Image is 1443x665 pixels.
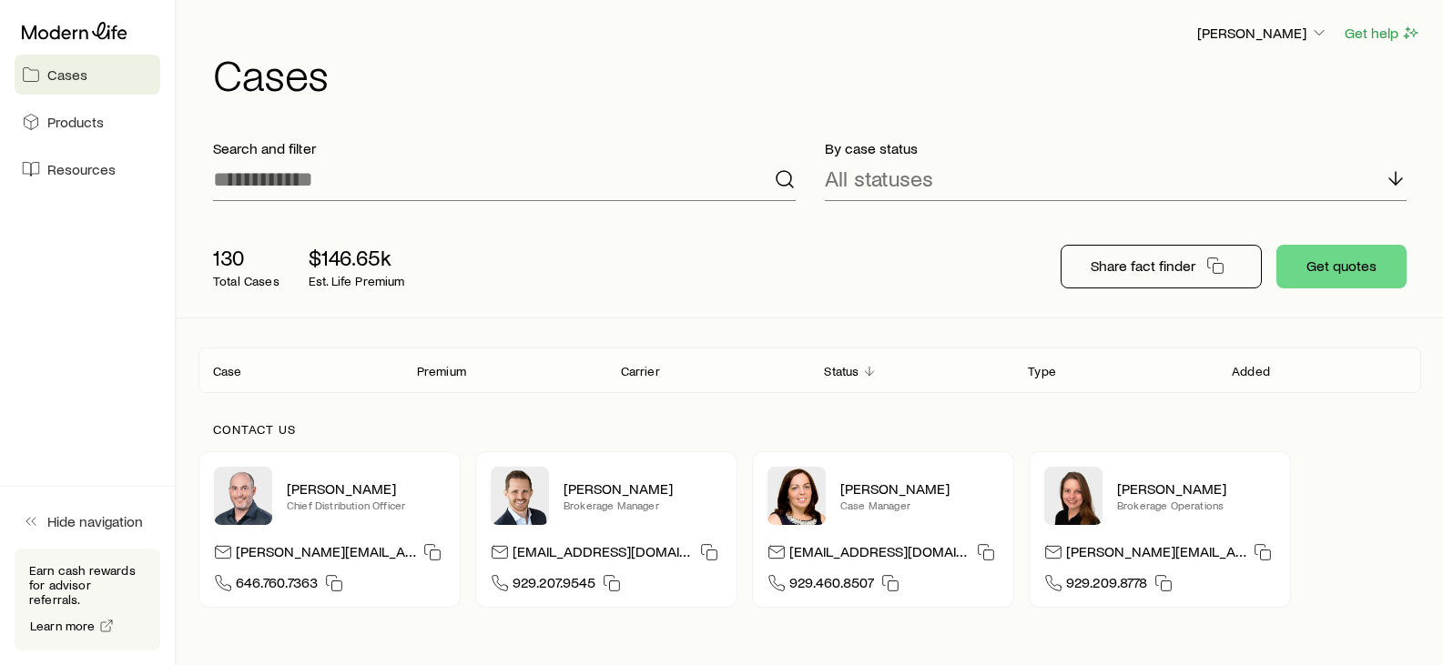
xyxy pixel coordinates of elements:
p: Brokerage Manager [564,498,722,512]
button: Hide navigation [15,501,160,541]
p: Premium [417,364,466,378]
p: Contact us [213,422,1407,437]
span: Cases [47,65,87,84]
span: 646.760.7363 [236,573,318,598]
span: Learn more [30,620,96,632]
a: Cases [15,55,160,95]
h1: Cases [213,52,1421,96]
p: Share fact finder [1091,257,1195,275]
p: By case status [825,139,1407,157]
p: Case Manager [840,498,999,512]
div: Client cases [198,348,1421,393]
p: Brokerage Operations [1117,498,1275,512]
p: [EMAIL_ADDRESS][DOMAIN_NAME] [789,542,970,567]
a: Resources [15,149,160,189]
span: 929.460.8507 [789,573,874,598]
img: Heather McKee [767,467,826,525]
p: [PERSON_NAME] [564,479,722,498]
div: Earn cash rewards for advisor referrals.Learn more [15,549,160,650]
p: [PERSON_NAME][EMAIL_ADDRESS][DOMAIN_NAME] [236,542,416,567]
button: Get quotes [1276,245,1407,288]
span: 929.207.9545 [513,573,595,598]
p: Total Cases [213,274,279,288]
p: [PERSON_NAME][EMAIL_ADDRESS][DOMAIN_NAME] [1066,542,1246,567]
button: Get help [1344,23,1421,44]
button: [PERSON_NAME] [1196,23,1329,45]
p: [PERSON_NAME] [1197,24,1328,42]
p: Chief Distribution Officer [287,498,445,512]
img: Ellen Wall [1044,467,1103,525]
p: All statuses [825,166,933,191]
p: Search and filter [213,139,796,157]
p: 130 [213,245,279,270]
p: [PERSON_NAME] [287,479,445,498]
img: Dan Pierson [214,467,272,525]
p: [PERSON_NAME] [1117,479,1275,498]
a: Products [15,102,160,142]
p: Case [213,364,242,378]
p: Type [1028,364,1056,378]
span: Hide navigation [47,512,143,530]
p: Earn cash rewards for advisor referrals. [29,563,146,607]
p: Status [824,364,859,378]
p: Added [1232,364,1270,378]
button: Share fact finder [1061,245,1262,288]
p: [PERSON_NAME] [840,479,999,498]
span: 929.209.8778 [1066,573,1147,598]
p: $146.65k [309,245,405,270]
span: Resources [47,160,116,178]
p: [EMAIL_ADDRESS][DOMAIN_NAME] [513,542,693,567]
span: Products [47,113,104,131]
p: Est. Life Premium [309,274,405,288]
img: Nick Weiler [491,467,549,525]
p: Carrier [621,364,660,378]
